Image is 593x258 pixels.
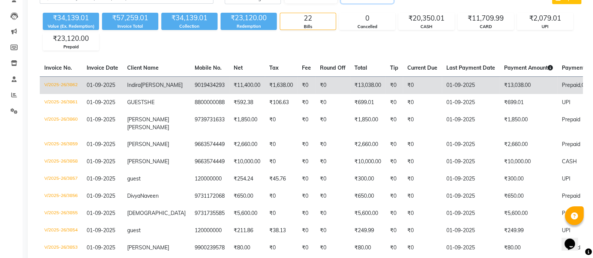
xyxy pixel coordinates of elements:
td: ₹0 [403,136,442,153]
td: 9731735585 [190,205,229,222]
td: ₹0 [315,136,350,153]
iframe: chat widget [561,228,585,251]
span: Prepaid [562,210,580,216]
td: ₹249.99 [350,222,386,239]
td: 01-09-2025 [442,111,500,136]
td: ₹0 [315,222,350,239]
td: ₹0 [297,205,315,222]
td: ₹0 [386,136,403,153]
span: Payment Amount [504,64,553,71]
span: Prepaid [562,192,580,199]
span: 01-09-2025 [87,192,115,199]
td: ₹650.00 [500,188,557,205]
span: GUEST [127,99,144,106]
td: ₹699.01 [350,94,386,111]
td: ₹10,000.00 [350,153,386,170]
span: Total [354,64,367,71]
td: V/2025-26/3854 [40,222,82,239]
span: [PERSON_NAME] [127,158,169,165]
div: ₹34,139.01 [161,13,218,23]
td: 01-09-2025 [442,94,500,111]
span: 01-09-2025 [87,244,115,251]
td: ₹1,850.00 [229,111,265,136]
td: ₹0 [315,170,350,188]
td: 01-09-2025 [442,222,500,239]
td: V/2025-26/3859 [40,136,82,153]
td: 9663574449 [190,136,229,153]
td: 01-09-2025 [442,239,500,257]
td: ₹1,638.00 [265,76,297,94]
div: UPI [517,24,573,30]
span: Tip [390,64,398,71]
span: UPI [562,227,570,234]
td: V/2025-26/3853 [40,239,82,257]
td: ₹10,000.00 [229,153,265,170]
span: [PERSON_NAME] [127,124,169,131]
td: ₹38.13 [265,222,297,239]
td: 01-09-2025 [442,170,500,188]
td: V/2025-26/3862 [40,76,82,94]
td: ₹0 [403,222,442,239]
span: Last Payment Date [446,64,495,71]
td: ₹0 [297,111,315,136]
span: Prepaid [562,244,580,251]
td: ₹0 [265,188,297,205]
span: Prepaid [562,116,580,123]
td: ₹249.99 [500,222,557,239]
span: [PERSON_NAME] [141,82,183,88]
td: ₹0 [315,94,350,111]
td: 9739731633 [190,111,229,136]
td: ₹650.00 [350,188,386,205]
span: Client Name [127,64,159,71]
td: ₹0 [403,170,442,188]
td: ₹11,400.00 [229,76,265,94]
td: ₹0 [315,239,350,257]
td: ₹5,600.00 [229,205,265,222]
td: ₹0 [297,94,315,111]
div: ₹34,139.01 [43,13,99,23]
td: V/2025-26/3860 [40,111,82,136]
td: ₹5,600.00 [350,205,386,222]
span: guest [127,227,141,234]
span: 01-09-2025 [87,158,115,165]
span: 01-09-2025 [87,99,115,106]
td: ₹5,600.00 [500,205,557,222]
span: SHE [144,99,155,106]
td: ₹0 [403,94,442,111]
td: ₹0 [386,94,403,111]
td: ₹0 [297,136,315,153]
td: 120000000 [190,170,229,188]
td: ₹0 [403,111,442,136]
span: 01-09-2025 [87,141,115,148]
td: V/2025-26/3855 [40,205,82,222]
span: UPI [562,99,570,106]
span: [PERSON_NAME] [127,141,169,148]
div: Value (Ex. Redemption) [43,23,99,30]
td: ₹13,038.00 [500,76,557,94]
span: 01-09-2025 [87,227,115,234]
td: ₹699.01 [500,94,557,111]
div: Collection [161,23,218,30]
td: ₹80.00 [229,239,265,257]
div: Cancelled [339,24,395,30]
td: ₹0 [386,153,403,170]
td: ₹2,660.00 [500,136,557,153]
td: ₹650.00 [229,188,265,205]
span: Naveen [140,192,159,199]
td: ₹211.86 [229,222,265,239]
td: V/2025-26/3861 [40,94,82,111]
td: ₹0 [315,188,350,205]
span: Indira [127,82,141,88]
td: ₹254.24 [229,170,265,188]
td: ₹0 [315,111,350,136]
td: ₹0 [265,239,297,257]
td: ₹0 [386,111,403,136]
td: 9663574449 [190,153,229,170]
div: Bills [280,24,336,30]
td: ₹0 [297,76,315,94]
td: ₹80.00 [500,239,557,257]
span: Round Off [320,64,345,71]
td: 01-09-2025 [442,136,500,153]
span: CASH [562,158,577,165]
span: Invoice No. [44,64,72,71]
